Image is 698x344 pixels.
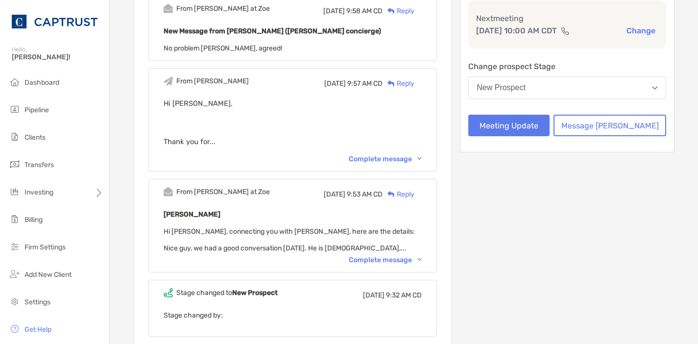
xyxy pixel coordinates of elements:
span: Dashboard [24,78,59,87]
div: New Prospect [477,83,526,92]
img: Event icon [164,288,173,297]
span: Settings [24,298,50,306]
span: 9:58 AM CD [346,7,383,15]
span: [DATE] [324,190,345,198]
span: [DATE] [323,7,345,15]
p: Stage changed by: [164,309,422,321]
img: dashboard icon [9,76,21,88]
img: Reply icon [387,8,395,14]
span: Hi [PERSON_NAME], [164,99,233,108]
button: New Prospect [468,76,666,99]
span: [DATE] [363,291,385,299]
div: Stage changed to [176,289,278,297]
span: No problem [PERSON_NAME], agreed! [164,44,282,52]
span: Clients [24,133,46,142]
img: add_new_client icon [9,268,21,280]
img: communication type [561,27,570,35]
img: transfers icon [9,158,21,170]
img: Event icon [164,4,173,13]
img: Chevron icon [417,157,422,160]
span: [PERSON_NAME]! [12,53,103,61]
div: Reply [383,189,414,199]
img: CAPTRUST Logo [12,4,97,39]
b: [PERSON_NAME] [164,210,220,219]
img: firm-settings icon [9,241,21,252]
img: pipeline icon [9,103,21,115]
p: Next meeting [476,12,658,25]
span: Investing [24,188,53,197]
div: Complete message [349,256,422,264]
div: From [PERSON_NAME] [176,77,249,85]
img: Reply icon [387,80,395,87]
button: Message [PERSON_NAME] [554,115,666,136]
div: Reply [383,6,414,16]
img: settings icon [9,295,21,307]
span: 9:53 AM CD [347,190,383,198]
span: [DATE] [324,79,346,88]
img: clients icon [9,131,21,143]
div: From [PERSON_NAME] at Zoe [176,188,270,196]
b: New Message from [PERSON_NAME] ([PERSON_NAME] concierge) [164,27,381,35]
span: Add New Client [24,270,72,279]
button: Change [624,25,658,36]
img: billing icon [9,213,21,225]
p: Change prospect Stage [468,60,666,73]
b: New Prospect [232,289,278,297]
img: Open dropdown arrow [652,86,658,90]
img: Event icon [164,76,173,86]
img: Chevron icon [417,258,422,261]
div: Reply [383,78,414,89]
span: Billing [24,216,43,224]
img: Event icon [164,187,173,197]
img: investing icon [9,186,21,197]
p: [DATE] 10:00 AM CDT [476,25,557,37]
span: 9:57 AM CD [347,79,383,88]
img: Reply icon [387,191,395,197]
span: Get Help [24,325,51,334]
span: Thank you for... [164,137,216,146]
span: 9:32 AM CD [386,291,422,299]
div: From [PERSON_NAME] at Zoe [176,4,270,13]
span: Transfers [24,161,54,169]
button: Meeting Update [468,115,550,136]
span: Firm Settings [24,243,66,251]
span: Hi [PERSON_NAME], connecting you with [PERSON_NAME], here are the details: Nice guy, we had a goo... [164,227,415,252]
div: Complete message [349,155,422,163]
img: get-help icon [9,323,21,335]
span: Pipeline [24,106,49,114]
